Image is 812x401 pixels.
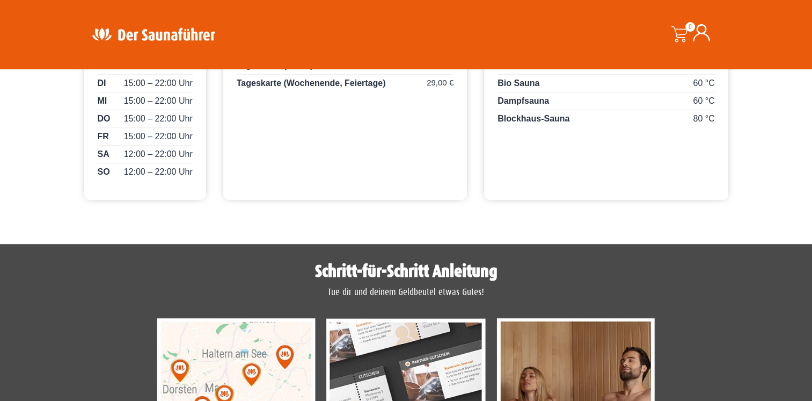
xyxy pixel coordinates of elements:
span: SA [98,148,109,161]
span: DO [98,112,111,125]
span: Bio Sauna [498,78,539,88]
span: Dampfsauna [498,96,549,105]
p: Tue dir und deinem Geldbeutel etwas Gutes! [90,285,723,299]
span: 60 °C [693,95,714,108]
span: SO [98,166,110,178]
span: 15:00 – 22:00 Uhr [124,77,193,90]
span: 29,00 € [427,77,453,89]
span: 12:00 – 22:00 Uhr [124,148,193,161]
h1: Schritt-für-Schritt Anleitung [90,263,723,280]
span: DI [98,77,106,90]
p: Tageskarte (Wochenende, Feiertage) [237,77,453,90]
span: 60 °C [693,77,714,90]
span: 15:00 – 22:00 Uhr [124,95,193,108]
span: 15:00 – 22:00 Uhr [124,130,193,143]
span: 0 [685,22,695,32]
span: FR [98,130,109,143]
span: 12:00 – 22:00 Uhr [124,166,193,178]
span: 80 °C [693,112,714,125]
span: Blockhaus-Sauna [498,114,569,123]
span: 15:00 – 22:00 Uhr [124,112,193,125]
span: MI [98,95,107,108]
